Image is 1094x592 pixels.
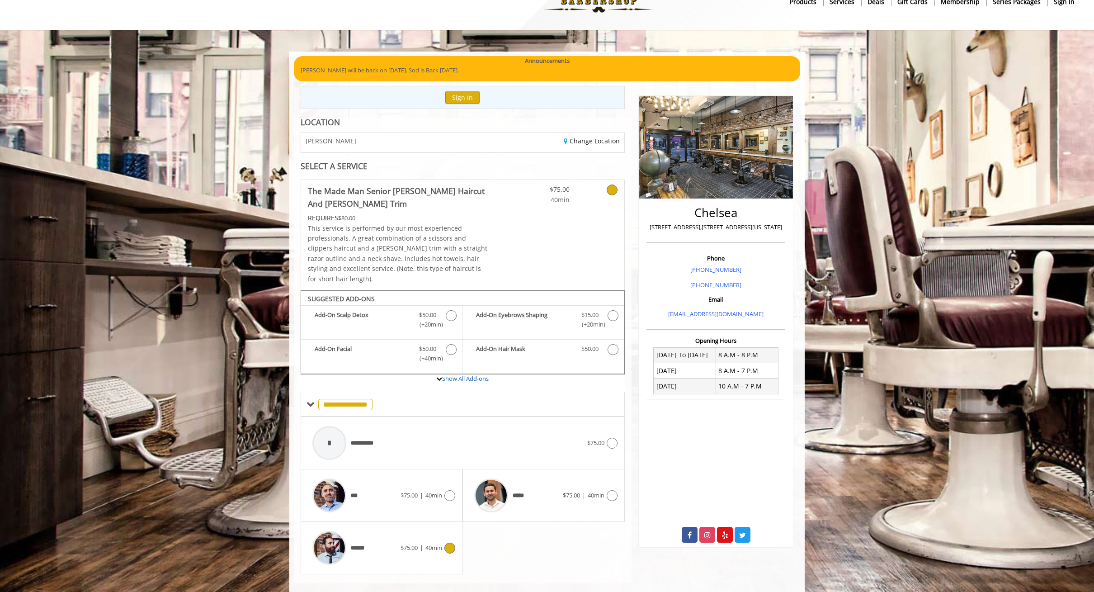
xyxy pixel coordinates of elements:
[716,363,778,379] td: 8 A.M - 7 P.M
[445,91,480,104] button: Sign In
[315,310,410,329] b: Add-On Scalp Detox
[716,347,778,363] td: 8 A.M - 8 P.M
[306,137,356,144] span: [PERSON_NAME]
[301,66,793,75] p: [PERSON_NAME] will be back on [DATE]. Sod is Back [DATE].
[420,544,423,552] span: |
[301,290,625,374] div: The Made Man Senior Barber Haircut And Beard Trim Add-onS
[581,310,599,320] span: $15.00
[690,281,741,289] a: [PHONE_NUMBER]
[467,344,619,357] label: Add-On Hair Mask
[649,206,783,219] h2: Chelsea
[415,320,441,329] span: (+20min )
[582,491,585,499] span: |
[716,379,778,394] td: 10 A.M - 7 P.M
[587,439,604,447] span: $75.00
[467,310,619,332] label: Add-On Eyebrows Shaping
[668,310,764,318] a: [EMAIL_ADDRESS][DOMAIN_NAME]
[581,344,599,354] span: $50.00
[401,491,418,499] span: $75.00
[415,354,441,363] span: (+40min )
[690,265,741,274] a: [PHONE_NUMBER]
[649,296,783,303] h3: Email
[308,294,375,303] b: SUGGESTED ADD-ONS
[442,374,489,383] a: Show All Add-ons
[646,337,785,344] h3: Opening Hours
[301,117,340,128] b: LOCATION
[516,195,570,205] span: 40min
[654,379,716,394] td: [DATE]
[576,320,603,329] span: (+20min )
[401,544,418,552] span: $75.00
[306,344,457,365] label: Add-On Facial
[420,491,423,499] span: |
[654,347,716,363] td: [DATE] To [DATE]
[308,213,490,223] div: $80.00
[308,185,490,210] b: The Made Man Senior [PERSON_NAME] Haircut And [PERSON_NAME] Trim
[516,185,570,194] span: $75.00
[588,491,604,499] span: 40min
[564,137,620,145] a: Change Location
[315,344,410,363] b: Add-On Facial
[425,544,442,552] span: 40min
[476,344,572,355] b: Add-On Hair Mask
[425,491,442,499] span: 40min
[525,56,570,66] b: Announcements
[308,223,490,284] p: This service is performed by our most experienced professionals. A great combination of a scissor...
[649,255,783,261] h3: Phone
[306,310,457,332] label: Add-On Scalp Detox
[301,162,625,170] div: SELECT A SERVICE
[419,310,436,320] span: $50.00
[308,213,338,222] span: This service needs some Advance to be paid before we block your appointment
[419,344,436,354] span: $50.00
[654,363,716,379] td: [DATE]
[563,491,580,499] span: $75.00
[649,223,783,232] p: [STREET_ADDRESS],[STREET_ADDRESS][US_STATE]
[476,310,572,329] b: Add-On Eyebrows Shaping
